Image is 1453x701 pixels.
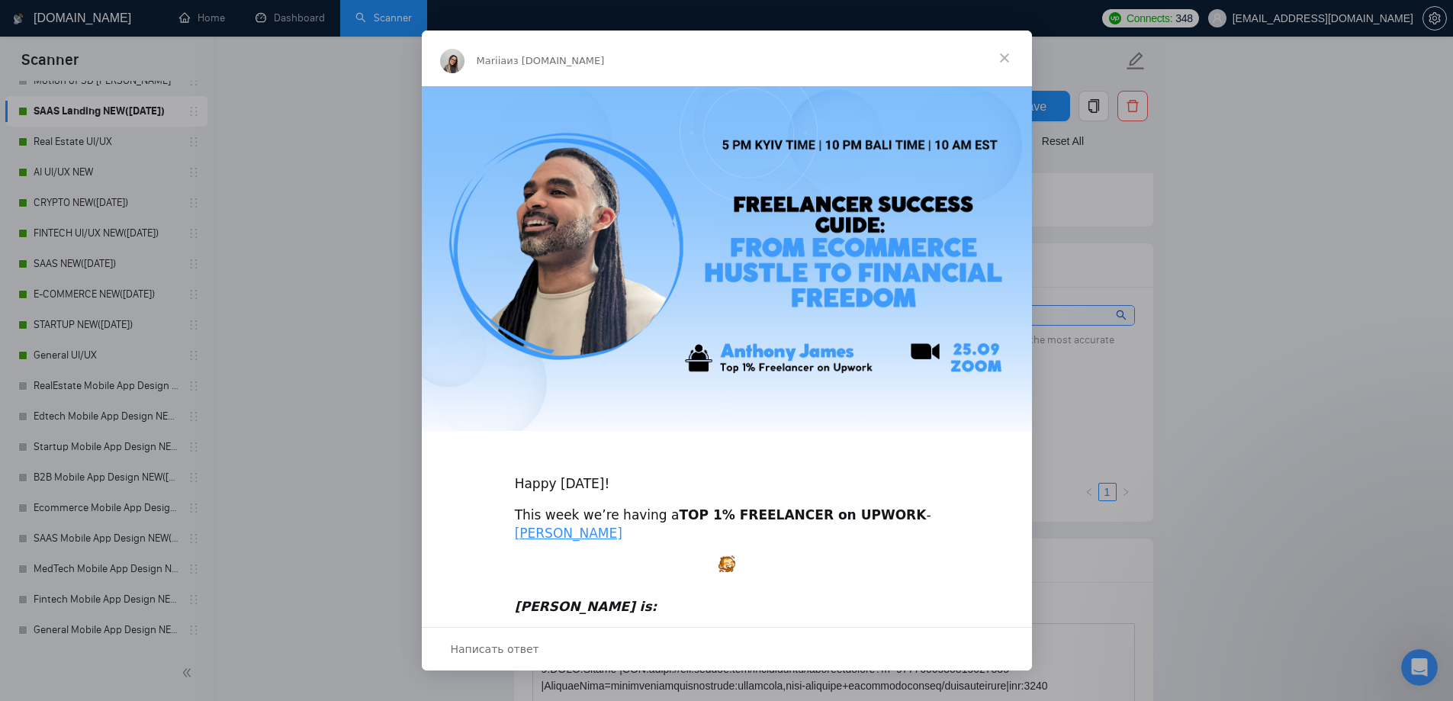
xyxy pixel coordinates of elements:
span: из [DOMAIN_NAME] [506,55,604,66]
a: [PERSON_NAME] [515,526,622,541]
div: Открыть разговор и ответить [422,627,1032,670]
span: Mariia [477,55,507,66]
div: This week we’re having a - [515,506,939,543]
i: [PERSON_NAME] is: [515,599,657,614]
span: Закрыть [977,31,1032,85]
div: Happy [DATE]! [515,457,939,494]
img: Profile image for Mariia [440,49,465,73]
b: TOP 1% FREELANCER on UPWORK [679,507,926,523]
img: :excited: [718,555,735,572]
span: Написать ответ [451,639,539,659]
